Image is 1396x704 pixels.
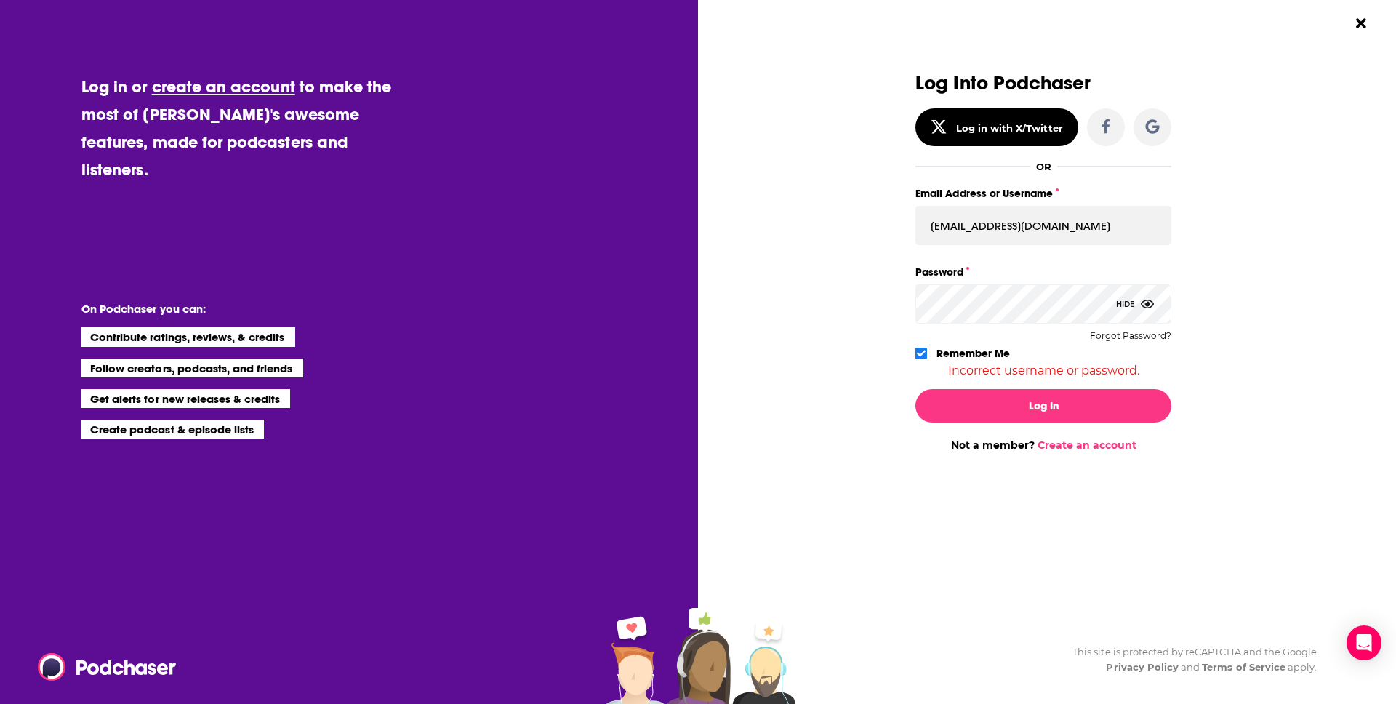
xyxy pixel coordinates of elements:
[1347,9,1375,37] button: Close Button
[915,108,1078,146] button: Log in with X/Twitter
[81,359,303,377] li: Follow creators, podcasts, and friends
[1202,661,1285,673] a: Terms of Service
[1036,161,1051,172] div: OR
[936,344,1010,363] label: Remember Me
[81,327,295,346] li: Contribute ratings, reviews, & credits
[81,302,372,316] li: On Podchaser you can:
[915,184,1171,203] label: Email Address or Username
[1106,661,1179,673] a: Privacy Policy
[915,439,1171,452] div: Not a member?
[38,653,166,681] a: Podchaser - Follow, Share and Rate Podcasts
[915,364,1171,377] div: Incorrect username or password.
[1061,644,1317,675] div: This site is protected by reCAPTCHA and the Google and apply.
[915,263,1171,281] label: Password
[38,653,177,681] img: Podchaser - Follow, Share and Rate Podcasts
[81,420,264,439] li: Create podcast & episode lists
[152,76,295,97] a: create an account
[81,389,290,408] li: Get alerts for new releases & credits
[915,206,1171,245] input: Email Address or Username
[915,389,1171,423] button: Log In
[1116,284,1154,324] div: Hide
[956,122,1063,134] div: Log in with X/Twitter
[1090,331,1171,341] button: Forgot Password?
[1038,439,1136,452] a: Create an account
[915,73,1171,94] h3: Log Into Podchaser
[1347,625,1381,660] div: Open Intercom Messenger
